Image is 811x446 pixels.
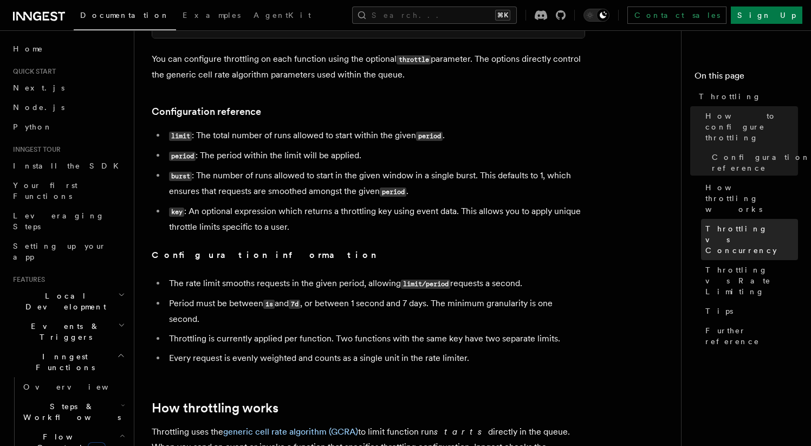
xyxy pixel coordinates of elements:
[9,286,127,316] button: Local Development
[701,321,798,351] a: Further reference
[152,51,585,82] p: You can configure throttling on each function using the optional parameter. The options directly ...
[263,300,275,309] code: 1s
[701,219,798,260] a: Throttling vs Concurrency
[416,132,443,141] code: period
[701,178,798,219] a: How throttling works
[695,87,798,106] a: Throttling
[9,176,127,206] a: Your first Functions
[9,156,127,176] a: Install the SDK
[183,11,241,20] span: Examples
[247,3,317,29] a: AgentKit
[74,3,176,30] a: Documentation
[166,128,585,144] li: : The total number of runs allowed to start within the given .
[166,168,585,199] li: : The number of runs allowed to start in the given window in a single burst. This defaults to 1, ...
[13,83,64,92] span: Next.js
[9,275,45,284] span: Features
[152,104,261,119] a: Configuration reference
[705,182,798,215] span: How throttling works
[731,7,802,24] a: Sign Up
[380,188,406,197] code: period
[169,172,192,181] code: burst
[9,351,117,373] span: Inngest Functions
[289,300,300,309] code: 7d
[223,426,358,437] a: generic cell rate algorithm (GCRA)
[80,11,170,20] span: Documentation
[169,152,196,161] code: period
[9,321,118,342] span: Events & Triggers
[9,39,127,59] a: Home
[9,290,118,312] span: Local Development
[152,250,377,260] strong: Configuration information
[627,7,726,24] a: Contact sales
[13,122,53,131] span: Python
[9,117,127,137] a: Python
[166,276,585,292] li: The rate limit smooths requests in the given period, allowing requests a second.
[166,296,585,327] li: Period must be between and , or between 1 second and 7 days. The minimum granularity is one second.
[401,280,450,289] code: limit/period
[701,301,798,321] a: Tips
[169,208,184,217] code: key
[705,325,798,347] span: Further reference
[152,400,278,416] a: How throttling works
[695,69,798,87] h4: On this page
[19,377,127,397] a: Overview
[705,306,733,316] span: Tips
[397,55,431,64] code: throttle
[254,11,311,20] span: AgentKit
[19,401,121,423] span: Steps & Workflows
[169,132,192,141] code: limit
[701,106,798,147] a: How to configure throttling
[166,204,585,235] li: : An optional expression which returns a throttling key using event data. This allows you to appl...
[13,161,125,170] span: Install the SDK
[9,236,127,267] a: Setting up your app
[19,397,127,427] button: Steps & Workflows
[9,67,56,76] span: Quick start
[13,103,64,112] span: Node.js
[9,316,127,347] button: Events & Triggers
[166,331,585,346] li: Throttling is currently applied per function. Two functions with the same key have two separate l...
[352,7,517,24] button: Search...⌘K
[495,10,510,21] kbd: ⌘K
[705,264,798,297] span: Throttling vs Rate Limiting
[705,223,798,256] span: Throttling vs Concurrency
[705,111,798,143] span: How to configure throttling
[708,147,798,178] a: Configuration reference
[9,78,127,98] a: Next.js
[699,91,761,102] span: Throttling
[23,383,135,391] span: Overview
[434,426,488,437] em: starts
[13,43,43,54] span: Home
[9,347,127,377] button: Inngest Functions
[13,181,77,201] span: Your first Functions
[166,351,585,366] li: Every request is evenly weighted and counts as a single unit in the rate limiter.
[166,148,585,164] li: : The period within the limit will be applied.
[9,145,61,154] span: Inngest tour
[583,9,609,22] button: Toggle dark mode
[701,260,798,301] a: Throttling vs Rate Limiting
[176,3,247,29] a: Examples
[9,206,127,236] a: Leveraging Steps
[712,152,810,173] span: Configuration reference
[13,211,105,231] span: Leveraging Steps
[13,242,106,261] span: Setting up your app
[9,98,127,117] a: Node.js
